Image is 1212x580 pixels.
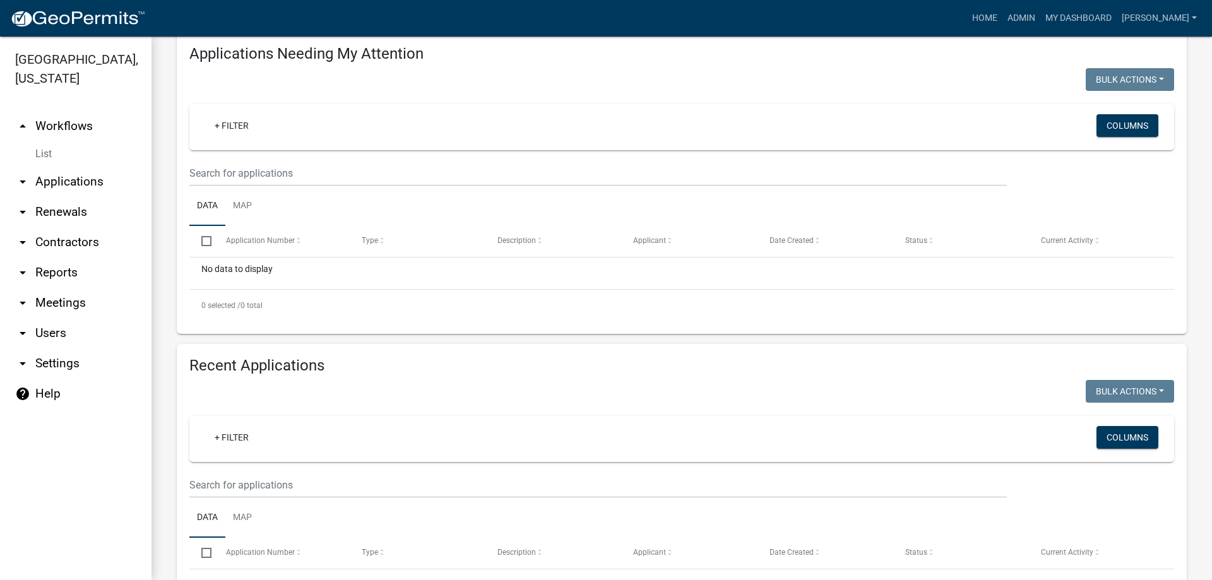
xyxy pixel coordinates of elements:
span: Description [497,548,536,557]
span: Application Number [226,236,295,245]
i: arrow_drop_down [15,174,30,189]
span: Type [362,236,378,245]
button: Columns [1096,114,1158,137]
i: arrow_drop_up [15,119,30,134]
datatable-header-cell: Description [485,538,621,568]
datatable-header-cell: Description [485,226,621,256]
i: help [15,386,30,401]
datatable-header-cell: Application Number [213,226,349,256]
a: My Dashboard [1040,6,1117,30]
datatable-header-cell: Applicant [621,226,757,256]
input: Search for applications [189,160,1007,186]
a: + Filter [205,426,259,449]
datatable-header-cell: Type [350,226,485,256]
span: Current Activity [1041,236,1093,245]
span: Application Number [226,548,295,557]
a: Map [225,498,259,538]
span: Date Created [769,548,814,557]
i: arrow_drop_down [15,326,30,341]
span: Status [905,548,927,557]
button: Bulk Actions [1086,380,1174,403]
h4: Recent Applications [189,357,1174,375]
span: Status [905,236,927,245]
datatable-header-cell: Select [189,538,213,568]
span: Description [497,236,536,245]
button: Columns [1096,426,1158,449]
div: 0 total [189,290,1174,321]
span: Type [362,548,378,557]
span: Applicant [633,548,666,557]
i: arrow_drop_down [15,265,30,280]
span: Applicant [633,236,666,245]
h4: Applications Needing My Attention [189,45,1174,63]
a: Data [189,498,225,538]
datatable-header-cell: Application Number [213,538,349,568]
datatable-header-cell: Applicant [621,538,757,568]
button: Bulk Actions [1086,68,1174,91]
i: arrow_drop_down [15,204,30,220]
datatable-header-cell: Select [189,226,213,256]
i: arrow_drop_down [15,295,30,311]
a: + Filter [205,114,259,137]
a: [PERSON_NAME] [1117,6,1202,30]
a: Map [225,186,259,227]
a: Home [967,6,1002,30]
a: Admin [1002,6,1040,30]
datatable-header-cell: Type [350,538,485,568]
span: 0 selected / [201,301,241,310]
datatable-header-cell: Status [893,538,1029,568]
i: arrow_drop_down [15,235,30,250]
input: Search for applications [189,472,1007,498]
span: Current Activity [1041,548,1093,557]
datatable-header-cell: Status [893,226,1029,256]
i: arrow_drop_down [15,356,30,371]
span: Date Created [769,236,814,245]
datatable-header-cell: Current Activity [1029,538,1165,568]
a: Data [189,186,225,227]
datatable-header-cell: Date Created [757,538,893,568]
datatable-header-cell: Current Activity [1029,226,1165,256]
div: No data to display [189,257,1174,289]
datatable-header-cell: Date Created [757,226,893,256]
